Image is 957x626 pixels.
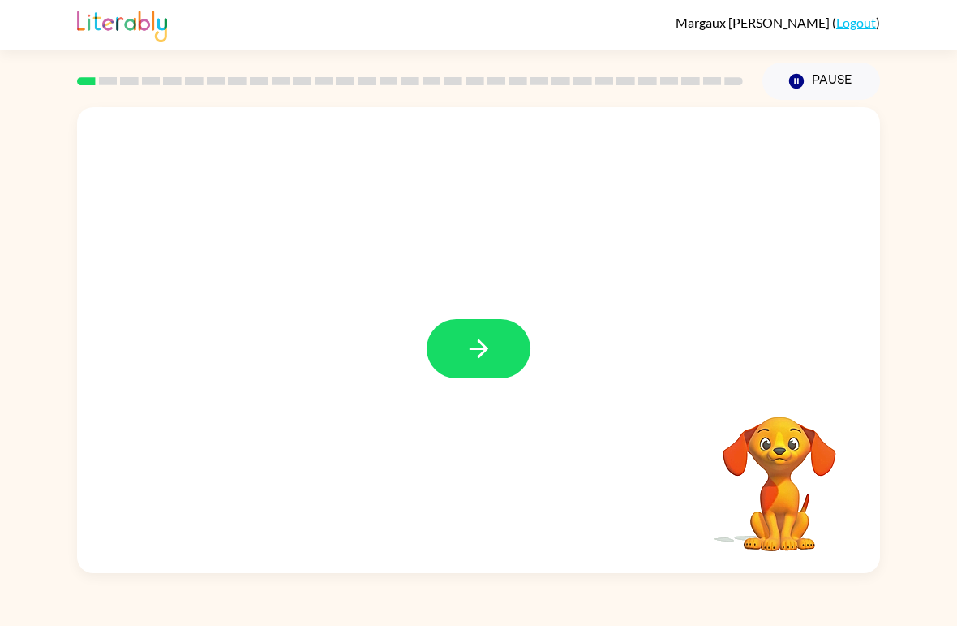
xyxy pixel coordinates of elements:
img: Literably [77,6,167,42]
div: ( ) [676,15,880,30]
video: Your browser must support playing .mp4 files to use Literably. Please try using another browser. [698,391,860,554]
a: Logout [836,15,876,30]
button: Pause [762,63,880,100]
span: Margaux [PERSON_NAME] [676,15,832,30]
